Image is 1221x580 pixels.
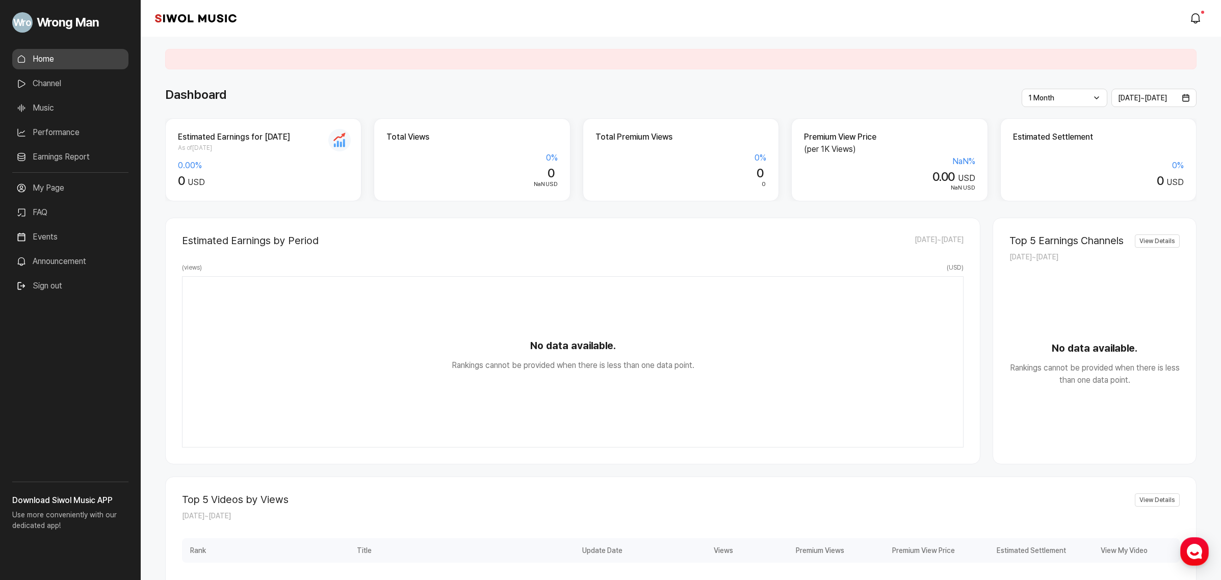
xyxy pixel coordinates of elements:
[804,183,975,193] div: USD
[12,8,128,37] a: Go to My Profile
[182,493,289,506] h2: Top 5 Videos by Views
[178,131,349,143] h2: Estimated Earnings for [DATE]
[182,512,231,520] span: [DATE] ~ [DATE]
[1028,94,1054,102] span: 1 Month
[182,538,214,563] div: Rank
[762,180,766,188] span: 0
[1009,340,1180,356] strong: No data available.
[548,166,554,180] span: 0
[1013,131,1184,143] h2: Estimated Settlement
[12,227,128,247] a: Events
[12,122,128,143] a: Performance
[12,202,128,223] a: FAQ
[178,173,185,188] span: 0
[214,538,514,563] div: Title
[1069,538,1180,563] div: View My Video
[1013,174,1184,189] div: USD
[1135,493,1180,507] a: View Details
[847,538,958,563] div: Premium View Price
[804,143,975,155] p: (per 1K Views)
[178,174,349,189] div: USD
[12,147,128,167] a: Earnings Report
[165,86,226,104] h1: Dashboard
[85,339,115,347] span: Messages
[1118,94,1167,102] span: [DATE] ~ [DATE]
[12,276,66,296] button: Sign out
[915,234,964,247] span: [DATE] ~ [DATE]
[12,251,128,272] a: Announcement
[804,155,975,168] div: NaN %
[26,338,44,347] span: Home
[151,338,176,347] span: Settings
[757,166,763,180] span: 0
[12,507,128,539] p: Use more conveniently with our dedicated app!
[178,160,349,172] div: 0.00 %
[183,338,963,353] strong: No data available.
[1186,8,1207,29] a: modal.notifications
[1157,173,1163,188] span: 0
[12,494,128,507] h3: Download Siwol Music APP
[514,538,625,563] div: Update Date
[595,131,766,143] h2: Total Premium Views
[958,538,1069,563] div: Estimated Settlement
[67,323,132,349] a: Messages
[947,263,964,272] span: ( USD )
[12,178,128,198] a: My Page
[178,143,349,152] span: As of [DATE]
[1009,253,1058,261] span: [DATE] ~ [DATE]
[132,323,196,349] a: Settings
[183,359,963,372] p: Rankings cannot be provided when there is less than one data point.
[595,152,766,164] div: 0 %
[386,131,557,143] h2: Total Views
[12,49,128,69] a: Home
[182,234,319,247] h2: Estimated Earnings by Period
[386,180,557,189] div: USD
[804,170,975,184] div: USD
[804,131,975,143] h2: Premium View Price
[736,538,847,563] div: Premium Views
[534,180,545,188] span: NaN
[3,323,67,349] a: Home
[1009,234,1124,247] h2: Top 5 Earnings Channels
[626,538,736,563] div: Views
[12,98,128,118] a: Music
[386,152,557,164] div: 0 %
[182,263,202,272] span: ( views )
[1111,89,1197,107] button: [DATE]~[DATE]
[12,73,128,94] a: Channel
[1013,160,1184,172] div: 0 %
[951,184,962,191] span: NaN
[37,13,99,32] span: Wrong Man
[1009,362,1180,386] p: Rankings cannot be provided when there is less than one data point.
[932,169,955,184] span: 0.00
[1135,234,1180,248] a: View Details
